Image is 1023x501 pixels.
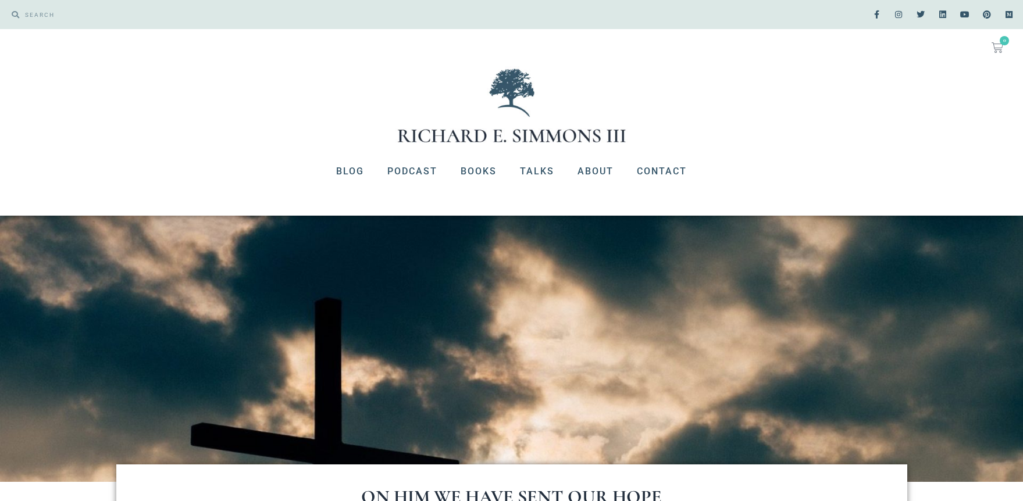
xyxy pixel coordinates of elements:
[1000,36,1009,45] span: 0
[508,156,566,187] a: Talks
[325,156,376,187] a: Blog
[449,156,508,187] a: Books
[625,156,698,187] a: Contact
[376,156,449,187] a: Podcast
[19,6,506,23] input: SEARCH
[566,156,625,187] a: About
[978,35,1017,60] a: 0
